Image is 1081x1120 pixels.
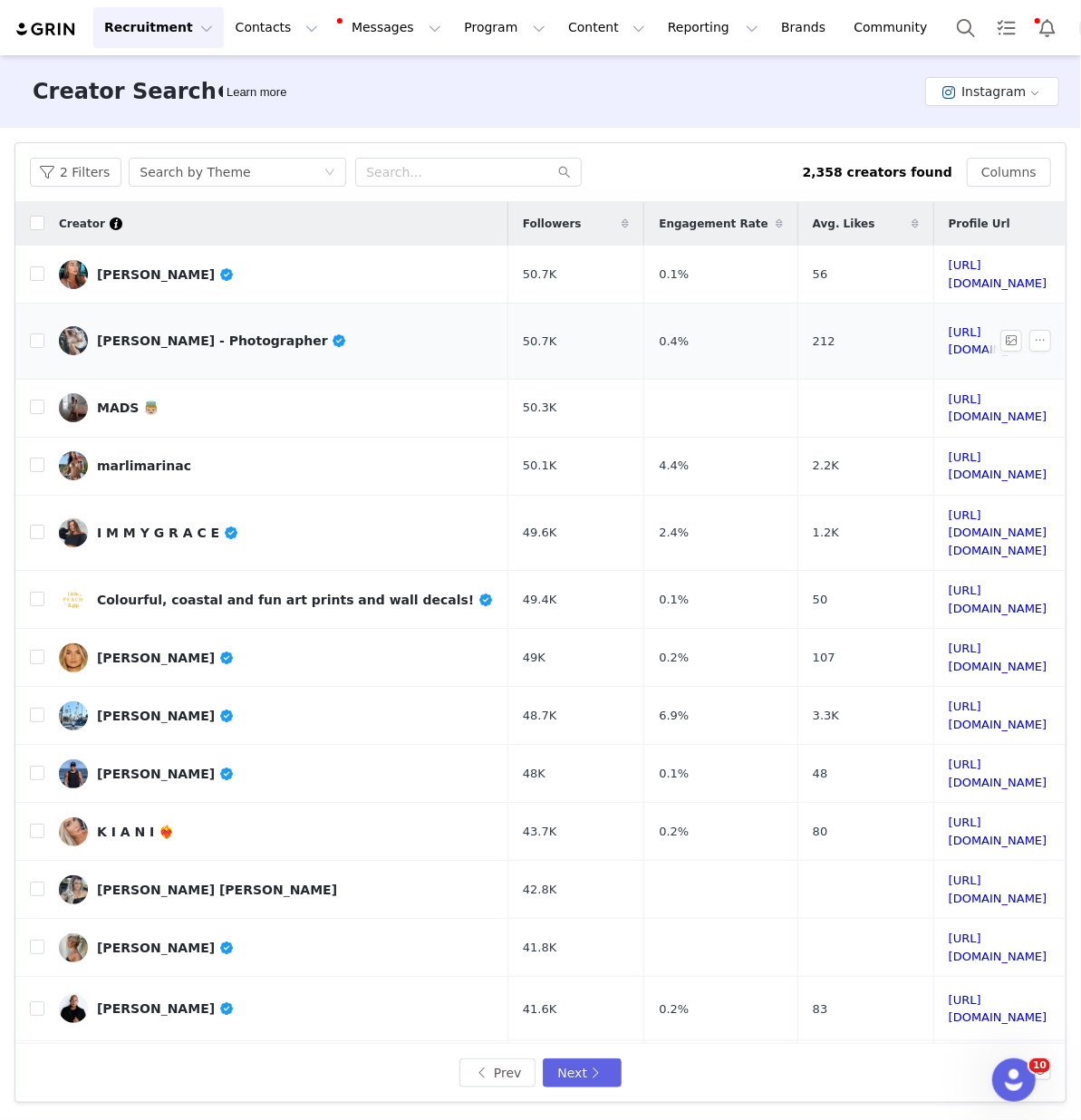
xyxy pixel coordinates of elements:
div: Tooltip anchor [108,216,124,232]
a: [URL][DOMAIN_NAME] [949,816,1047,847]
a: Tasks [987,7,1027,48]
a: [URL][DOMAIN_NAME] [949,758,1047,789]
div: [PERSON_NAME] [97,1001,235,1016]
span: 6.9% [659,707,689,725]
span: 41.6K [523,1000,556,1019]
button: Prev [459,1058,536,1087]
a: [PERSON_NAME] [59,260,494,289]
button: 2 Filters [30,158,121,187]
img: v2 [59,701,88,730]
span: 49K [523,649,545,667]
a: K I A N I ❤️‍🔥 [59,817,494,846]
h3: Creator Search [33,75,217,108]
span: 50.7K [523,333,556,351]
button: Columns [967,158,1051,187]
span: 0.2% [659,649,689,667]
div: I M M Y G R A C E [97,526,239,540]
span: 50.3K [523,399,556,417]
span: Engagement Rate [659,216,767,232]
span: Avg. Likes [813,216,875,232]
img: v2 [59,817,88,846]
img: v2 [59,759,88,788]
span: 0.4% [659,333,689,351]
div: Colourful, coastal and fun art prints and wall decals! [97,593,494,607]
span: 50.7K [523,266,556,284]
button: Instagram [925,77,1059,106]
a: [URL][DOMAIN_NAME] [949,700,1047,731]
span: 41.8K [523,939,556,957]
input: Search... [355,158,582,187]
a: [PERSON_NAME] [59,933,494,962]
div: [PERSON_NAME] [97,267,235,282]
button: Notifications [1028,7,1067,48]
span: 50.1K [523,457,556,475]
span: 80 [813,823,828,841]
i: icon: search [558,166,571,179]
img: v2 [59,518,88,547]
a: [URL][DOMAIN_NAME] [949,450,1047,482]
img: v2 [59,326,88,355]
img: v2 [59,643,88,672]
a: [PERSON_NAME] [PERSON_NAME] [59,875,494,904]
span: 49.6K [523,524,556,542]
a: [PERSON_NAME] [59,994,494,1023]
img: v2 [59,585,88,614]
span: 48K [523,765,545,783]
span: 0.1% [659,591,689,609]
span: 83 [813,1000,828,1019]
a: Brands [770,7,842,48]
span: Followers [523,216,582,232]
span: 43.7K [523,823,556,841]
span: 0.2% [659,823,689,841]
a: marlimarinac [59,451,494,480]
button: Messages [330,7,452,48]
span: 48 [813,765,828,783]
img: v2 [59,994,88,1023]
img: v2 [59,451,88,480]
a: [PERSON_NAME] [59,643,494,672]
div: 2,358 creators found [803,163,952,182]
img: v2 [59,393,88,422]
button: Search [946,7,986,48]
img: grin logo [14,21,78,38]
div: [PERSON_NAME] [PERSON_NAME] [97,883,337,897]
div: Tooltip anchor [223,83,290,101]
button: Content [557,7,656,48]
img: v2 [59,875,88,904]
span: 0.2% [659,1000,689,1019]
div: marlimarinac [97,459,191,473]
span: 50 [813,591,828,609]
span: 56 [813,266,828,284]
a: I M M Y G R A C E [59,518,494,547]
span: 2.2K [813,457,839,475]
div: Tooltip anchor [217,83,233,100]
a: [URL][DOMAIN_NAME][DOMAIN_NAME] [949,508,1047,557]
span: 48.7K [523,707,556,725]
div: [PERSON_NAME] [97,941,235,955]
a: [URL][DOMAIN_NAME] [949,932,1047,963]
button: Contacts [225,7,329,48]
div: [PERSON_NAME] - Photographer [97,333,347,348]
img: v2 [59,260,88,289]
div: [PERSON_NAME] [97,651,235,665]
a: [URL][DOMAIN_NAME] [949,325,1047,357]
img: v2 [59,933,88,962]
a: [URL][DOMAIN_NAME] [949,584,1047,615]
a: [PERSON_NAME] [59,701,494,730]
span: 42.8K [523,881,556,899]
button: Next [543,1058,621,1087]
span: 107 [813,649,835,667]
span: Creator [59,216,105,232]
a: MADS 👼🏼 [59,393,494,422]
a: Community [844,7,947,48]
a: [URL][DOMAIN_NAME] [949,642,1047,673]
a: [URL][DOMAIN_NAME] [949,993,1047,1025]
div: Search by Theme [140,159,250,186]
span: 0.1% [659,266,689,284]
div: [PERSON_NAME] [97,767,235,781]
span: 10 [1029,1058,1050,1073]
span: 1.2K [813,524,839,542]
span: 2.4% [659,524,689,542]
button: Program [453,7,556,48]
